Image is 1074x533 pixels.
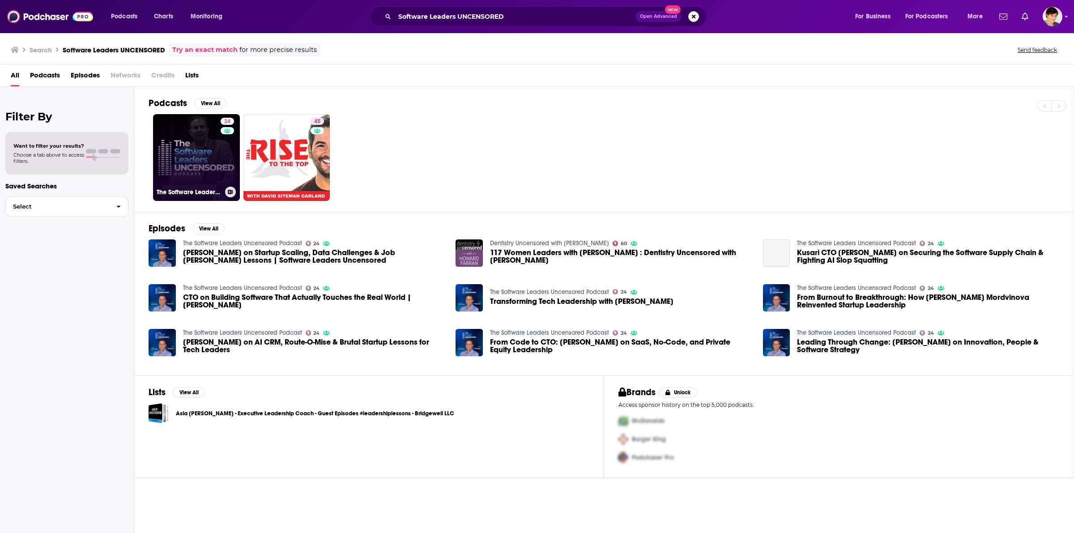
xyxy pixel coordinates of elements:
[148,9,179,24] a: Charts
[149,387,205,398] a: ListsView All
[105,9,149,24] button: open menu
[967,10,983,23] span: More
[313,286,320,290] span: 24
[899,9,961,24] button: open menu
[490,298,673,305] a: Transforming Tech Leadership with John Mann
[311,118,324,125] a: 45
[111,10,137,23] span: Podcasts
[183,249,445,264] span: [PERSON_NAME] on Startup Scaling, Data Challenges & Job [PERSON_NAME] Lessons | Software Leaders ...
[621,290,627,294] span: 24
[183,239,302,247] a: The Software Leaders Uncensored Podcast
[149,223,225,234] a: EpisodesView All
[149,284,176,311] img: CTO on Building Software That Actually Touches the Real World | Kumar Srivastava
[192,223,225,234] button: View All
[763,284,790,311] a: From Burnout to Breakthrough: How Lena Skilarova Mordvinova Reinvented Startup Leadership
[920,286,934,291] a: 24
[30,46,52,54] h3: Search
[797,338,1059,354] span: Leading Through Change: [PERSON_NAME] on Innovation, People & Software Strategy
[621,242,627,246] span: 60
[313,242,320,246] span: 24
[640,14,677,19] span: Open Advanced
[1043,7,1062,26] button: Show profile menu
[613,289,627,294] a: 24
[239,45,317,55] span: for more precise results
[153,114,240,201] a: 24The Software Leaders Uncensored Podcast
[7,8,93,25] img: Podchaser - Follow, Share and Rate Podcasts
[1018,9,1032,24] a: Show notifications dropdown
[173,387,205,398] button: View All
[797,239,916,247] a: The Software Leaders Uncensored Podcast
[456,284,483,311] img: Transforming Tech Leadership with John Mann
[185,68,199,86] a: Lists
[221,118,234,125] a: 24
[13,152,84,164] span: Choose a tab above to access filters.
[183,338,445,354] span: [PERSON_NAME] on AI CRM, Route-O-Mise & Brutal Startup Lessons for Tech Leaders
[149,98,187,109] h2: Podcasts
[797,329,916,337] a: The Software Leaders Uncensored Podcast
[184,9,234,24] button: open menu
[183,329,302,337] a: The Software Leaders Uncensored Podcast
[306,330,320,336] a: 24
[665,5,681,14] span: New
[1043,7,1062,26] span: Logged in as bethwouldknow
[306,241,320,246] a: 24
[176,409,454,418] a: Asia [PERSON_NAME] - Executive Leadership Coach - Guest Episodes #leadershiplessons - Bridgewell LLC
[314,117,320,126] span: 45
[797,249,1059,264] span: Kusari CTO [PERSON_NAME] on Securing the Software Supply Chain & Fighting AI Slop Squatting
[395,9,636,24] input: Search podcasts, credits, & more...
[63,46,165,54] h3: Software Leaders UNCENSORED
[490,249,752,264] span: 117 Women Leaders with [PERSON_NAME] : Dentistry Uncensored with [PERSON_NAME]
[797,294,1059,309] span: From Burnout to Breakthrough: How [PERSON_NAME] Mordvinova Reinvented Startup Leadership
[849,9,902,24] button: open menu
[797,249,1059,264] a: Kusari CTO Michael Lieberman on Securing the Software Supply Chain & Fighting AI Slop Squatting
[183,249,445,264] a: Jason Tesser on Startup Scaling, Data Challenges & Job Hunt Lessons | Software Leaders Uncensored
[490,338,752,354] a: From Code to CTO: Jason Gilmore on SaaS, No-Code, and Private Equity Leadership
[191,10,222,23] span: Monitoring
[797,294,1059,309] a: From Burnout to Breakthrough: How Lena Skilarova Mordvinova Reinvented Startup Leadership
[149,239,176,267] img: Jason Tesser on Startup Scaling, Data Challenges & Job Hunt Lessons | Software Leaders Uncensored
[111,68,141,86] span: Networks
[149,387,166,398] h2: Lists
[224,117,230,126] span: 24
[490,329,609,337] a: The Software Leaders Uncensored Podcast
[763,329,790,356] a: Leading Through Change: Mark Losey on Innovation, People & Software Strategy
[456,329,483,356] img: From Code to CTO: Jason Gilmore on SaaS, No-Code, and Private Equity Leadership
[149,223,185,234] h2: Episodes
[183,294,445,309] a: CTO on Building Software That Actually Touches the Real World | Kumar Srivastava
[615,412,632,430] img: First Pro Logo
[157,188,222,196] h3: The Software Leaders Uncensored Podcast
[151,68,175,86] span: Credits
[6,204,109,209] span: Select
[379,6,715,27] div: Search podcasts, credits, & more...
[149,98,226,109] a: PodcastsView All
[632,435,666,443] span: Burger King
[621,331,627,335] span: 24
[149,403,169,423] a: Asia Bribiesca-Hedin - Executive Leadership Coach - Guest Episodes #leadershiplessons - Bridgewel...
[928,286,934,290] span: 24
[920,330,934,336] a: 24
[183,284,302,292] a: The Software Leaders Uncensored Podcast
[183,294,445,309] span: CTO on Building Software That Actually Touches the Real World | [PERSON_NAME]
[1015,46,1060,54] button: Send feedback
[961,9,994,24] button: open menu
[11,68,19,86] a: All
[5,110,128,123] h2: Filter By
[928,242,934,246] span: 24
[613,241,627,246] a: 60
[632,454,674,461] span: Podchaser Pro
[615,430,632,448] img: Second Pro Logo
[615,448,632,467] img: Third Pro Logo
[456,239,483,267] a: 117 Women Leaders with Gina Dorfman : Dentistry Uncensored with Howard Farran
[763,239,790,267] a: Kusari CTO Michael Lieberman on Securing the Software Supply Chain & Fighting AI Slop Squatting
[71,68,100,86] a: Episodes
[632,417,665,425] span: McDonalds
[797,284,916,292] a: The Software Leaders Uncensored Podcast
[149,329,176,356] img: Rick Schott on AI CRM, Route-O-Mise & Brutal Startup Lessons for Tech Leaders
